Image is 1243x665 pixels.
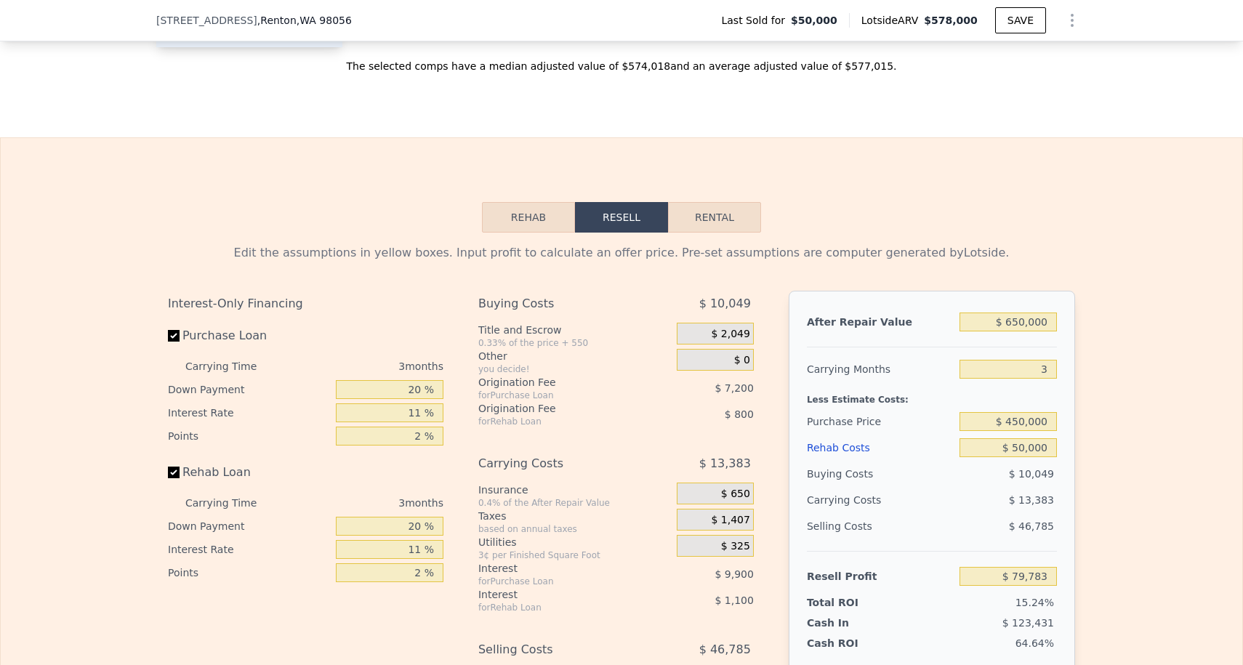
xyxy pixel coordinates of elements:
div: Interest-Only Financing [168,291,443,317]
div: based on annual taxes [478,523,671,535]
span: $578,000 [924,15,978,26]
div: 3 months [286,491,443,515]
div: Points [168,561,330,584]
div: for Rehab Loan [478,602,640,613]
div: Selling Costs [478,637,640,663]
span: $ 123,431 [1002,617,1054,629]
div: for Purchase Loan [478,390,640,401]
div: for Purchase Loan [478,576,640,587]
span: $ 10,049 [699,291,751,317]
span: $ 2,049 [711,328,749,341]
div: Insurance [478,483,671,497]
span: $ 46,785 [699,637,751,663]
div: 3¢ per Finished Square Foot [478,549,671,561]
span: $ 9,900 [715,568,753,580]
button: SAVE [995,7,1046,33]
button: Show Options [1058,6,1087,35]
div: Down Payment [168,378,330,401]
div: Title and Escrow [478,323,671,337]
div: Carrying Time [185,355,280,378]
div: Selling Costs [807,513,954,539]
div: you decide! [478,363,671,375]
div: 0.33% of the price + 550 [478,337,671,349]
div: Cash ROI [807,636,912,650]
span: $50,000 [791,13,837,28]
div: Interest Rate [168,401,330,424]
div: Origination Fee [478,401,640,416]
span: Last Sold for [721,13,791,28]
div: Buying Costs [478,291,640,317]
span: 15.24% [1015,597,1054,608]
div: Purchase Price [807,408,954,435]
span: $ 0 [734,354,750,367]
label: Rehab Loan [168,459,330,485]
div: Origination Fee [478,375,640,390]
div: Less Estimate Costs: [807,382,1057,408]
div: After Repair Value [807,309,954,335]
span: , WA 98056 [297,15,352,26]
div: Total ROI [807,595,898,610]
div: for Rehab Loan [478,416,640,427]
div: Carrying Costs [807,487,898,513]
button: Resell [575,202,668,233]
div: Interest [478,587,640,602]
span: $ 325 [721,540,750,553]
div: Carrying Months [807,356,954,382]
div: Points [168,424,330,448]
span: $ 46,785 [1009,520,1054,532]
div: Down Payment [168,515,330,538]
span: [STREET_ADDRESS] [156,13,257,28]
span: $ 650 [721,488,750,501]
span: , Renton [257,13,352,28]
div: The selected comps have a median adjusted value of $574,018 and an average adjusted value of $577... [156,47,1087,73]
div: Interest Rate [168,538,330,561]
div: Interest [478,561,640,576]
div: 0.4% of the After Repair Value [478,497,671,509]
label: Purchase Loan [168,323,330,349]
span: $ 13,383 [699,451,751,477]
div: Resell Profit [807,563,954,589]
div: Edit the assumptions in yellow boxes. Input profit to calculate an offer price. Pre-set assumptio... [168,244,1075,262]
div: Buying Costs [807,461,954,487]
div: Carrying Time [185,491,280,515]
span: $ 800 [725,408,754,420]
span: $ 10,049 [1009,468,1054,480]
div: Other [478,349,671,363]
span: $ 1,407 [711,514,749,527]
div: Carrying Costs [478,451,640,477]
div: 3 months [286,355,443,378]
button: Rental [668,202,761,233]
span: $ 7,200 [715,382,753,394]
div: Utilities [478,535,671,549]
span: 64.64% [1015,637,1054,649]
span: Lotside ARV [861,13,924,28]
input: Purchase Loan [168,330,180,342]
div: Cash In [807,616,898,630]
span: $ 13,383 [1009,494,1054,506]
span: $ 1,100 [715,595,753,606]
input: Rehab Loan [168,467,180,478]
div: Taxes [478,509,671,523]
button: Rehab [482,202,575,233]
div: Rehab Costs [807,435,954,461]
